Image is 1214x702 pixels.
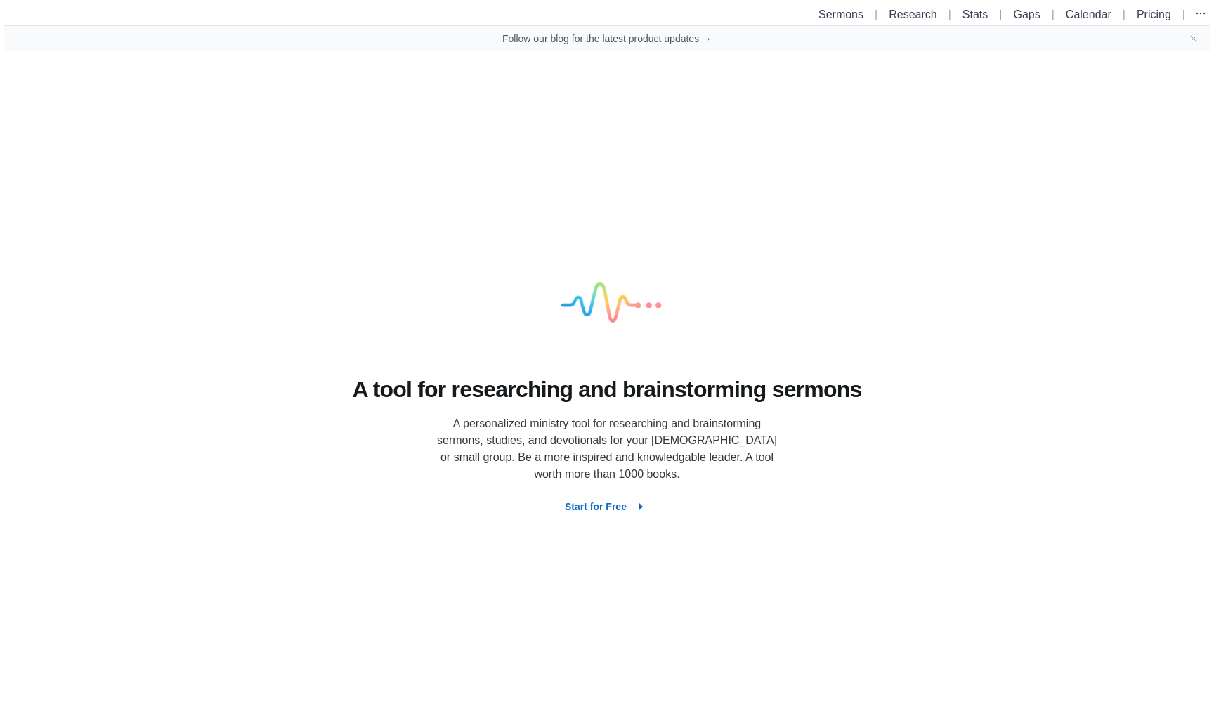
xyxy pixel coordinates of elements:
[993,6,1007,23] li: |
[431,415,783,483] p: A personalized ministry tool for researching and brainstorming sermons, studies, and devotionals ...
[502,32,712,46] a: Follow our blog for the latest product updates →
[353,375,862,405] h1: A tool for researching and brainstorming sermons
[1137,8,1171,20] a: Pricing
[962,8,988,20] a: Stats
[889,8,936,20] a: Research
[943,6,957,23] li: |
[818,8,863,20] a: Sermons
[1013,8,1040,20] a: Gaps
[1066,8,1111,20] a: Calendar
[1046,6,1060,23] li: |
[1188,33,1199,44] button: Close banner
[554,494,660,519] button: Start for Free
[1177,6,1191,23] li: |
[537,234,677,375] img: logo
[869,6,883,23] li: |
[554,500,660,512] a: Start for Free
[1117,6,1131,23] li: |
